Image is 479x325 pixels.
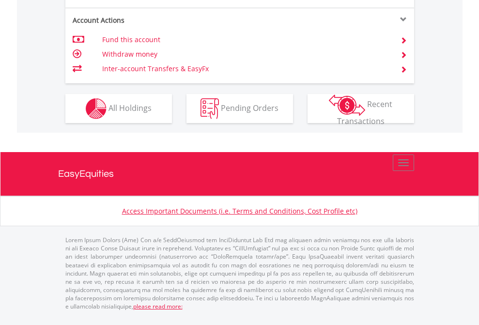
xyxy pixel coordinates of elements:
[102,47,388,62] td: Withdraw money
[65,15,240,25] div: Account Actions
[102,32,388,47] td: Fund this account
[133,302,183,310] a: please read more:
[86,98,107,119] img: holdings-wht.png
[58,152,421,196] a: EasyEquities
[102,62,388,76] td: Inter-account Transfers & EasyFx
[186,94,293,123] button: Pending Orders
[65,94,172,123] button: All Holdings
[308,94,414,123] button: Recent Transactions
[201,98,219,119] img: pending_instructions-wht.png
[108,102,152,113] span: All Holdings
[329,94,365,116] img: transactions-zar-wht.png
[122,206,357,216] a: Access Important Documents (i.e. Terms and Conditions, Cost Profile etc)
[221,102,278,113] span: Pending Orders
[65,236,414,310] p: Lorem Ipsum Dolors (Ame) Con a/e SeddOeiusmod tem InciDiduntut Lab Etd mag aliquaen admin veniamq...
